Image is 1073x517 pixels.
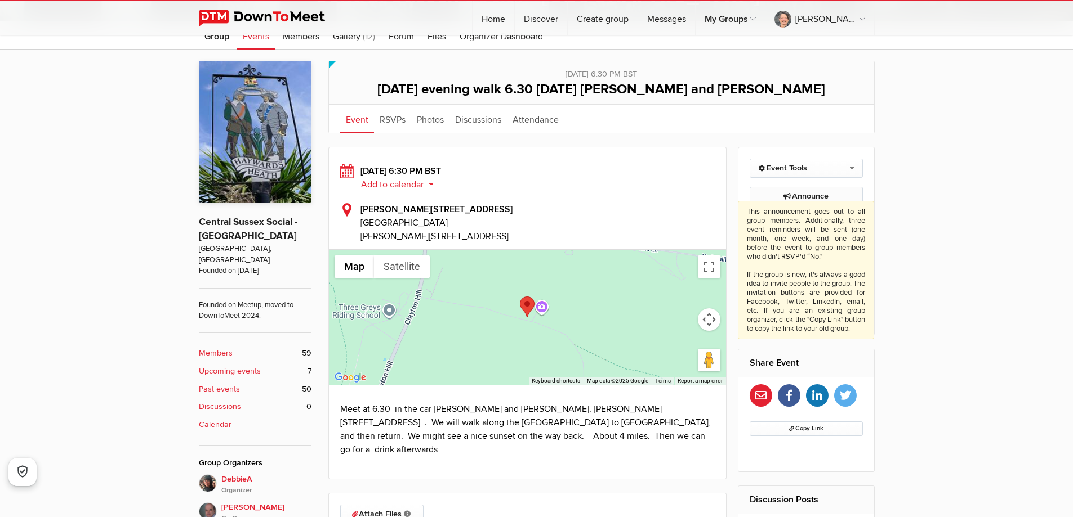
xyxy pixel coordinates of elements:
[199,61,311,202] img: Central Sussex Social - Haywards Heath
[360,231,509,242] span: [PERSON_NAME][STREET_ADDRESS]
[750,349,863,376] h2: Share Event
[199,474,217,492] img: DebbieA
[568,1,638,35] a: Create group
[199,347,311,359] a: Members 59
[199,401,241,413] b: Discussions
[750,307,773,321] span: Going
[449,105,507,133] a: Discussions
[750,494,818,505] a: Discussion Posts
[698,308,720,331] button: Map camera controls
[374,105,411,133] a: RSVPs
[857,307,863,321] b: 6
[335,255,374,278] button: Show street map
[360,204,513,215] b: [PERSON_NAME][STREET_ADDRESS]
[750,249,863,286] div: Please RSVP by [DATE] 5:00 PM
[655,377,671,384] a: Terms (opens in new tab)
[340,61,863,80] div: [DATE] 6:30 PM BST
[696,1,765,35] a: My Groups
[750,159,863,178] a: Event Tools
[383,21,420,50] a: Forum
[750,224,863,244] a: I'm going
[199,365,261,377] b: Upcoming events
[237,21,275,50] a: Events
[302,347,311,359] span: 59
[327,21,381,50] a: Gallery (12)
[340,402,715,456] p: Meet at 6.30 in the car [PERSON_NAME] and [PERSON_NAME]. [PERSON_NAME][STREET_ADDRESS] . We will ...
[783,191,829,201] span: Announce
[221,485,311,496] i: Organizer
[473,1,514,35] a: Home
[698,255,720,278] button: Toggle fullscreen view
[750,421,863,436] button: Copy Link
[333,31,360,42] span: Gallery
[199,383,311,395] a: Past events 50
[243,31,269,42] span: Events
[411,105,449,133] a: Photos
[363,31,375,42] span: (12)
[340,105,374,133] a: Event
[374,255,430,278] button: Show satellite imagery
[698,349,720,371] button: Drag Pegman onto the map to open Street View
[204,31,229,42] span: Group
[199,383,240,395] b: Past events
[532,377,580,385] button: Keyboard shortcuts
[199,216,297,242] a: Central Sussex Social - [GEOGRAPHIC_DATA]
[199,419,311,431] a: Calendar
[340,164,715,191] div: [DATE] 6:30 PM BST
[332,370,369,385] a: Open this area in Google Maps (opens a new window)
[765,1,874,35] a: [PERSON_NAME]
[283,31,319,42] span: Members
[638,1,695,35] a: Messages
[199,244,311,266] span: [GEOGRAPHIC_DATA], [GEOGRAPHIC_DATA]
[507,105,564,133] a: Attendance
[199,288,311,322] span: Founded on Meetup, moved to DownToMeet 2024.
[515,1,567,35] a: Discover
[308,365,311,377] span: 7
[199,347,233,359] b: Members
[277,21,325,50] a: Members
[460,31,543,42] span: Organizer Dashboard
[199,266,311,276] span: Founded on [DATE]
[199,401,311,413] a: Discussions 0
[789,425,823,432] span: Copy Link
[750,187,863,206] a: AnnounceThis announcement goes out to all group members. Additionally, three event reminders will...
[332,370,369,385] img: Google
[389,31,414,42] span: Forum
[199,10,342,26] img: DownToMeet
[587,377,648,384] span: Map data ©2025 Google
[428,31,446,42] span: Files
[199,474,311,496] a: DebbieAOrganizer
[360,179,442,190] button: Add to calendar
[302,383,311,395] span: 50
[306,401,311,413] span: 0
[199,457,311,469] div: Group Organizers
[199,365,311,377] a: Upcoming events 7
[199,419,231,431] b: Calendar
[678,377,723,384] a: Report a map error
[377,81,825,97] span: [DATE] evening walk 6.30 [DATE] [PERSON_NAME] and [PERSON_NAME]
[360,216,715,230] span: [GEOGRAPHIC_DATA]
[199,21,235,50] a: Group
[221,473,311,496] span: DebbieA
